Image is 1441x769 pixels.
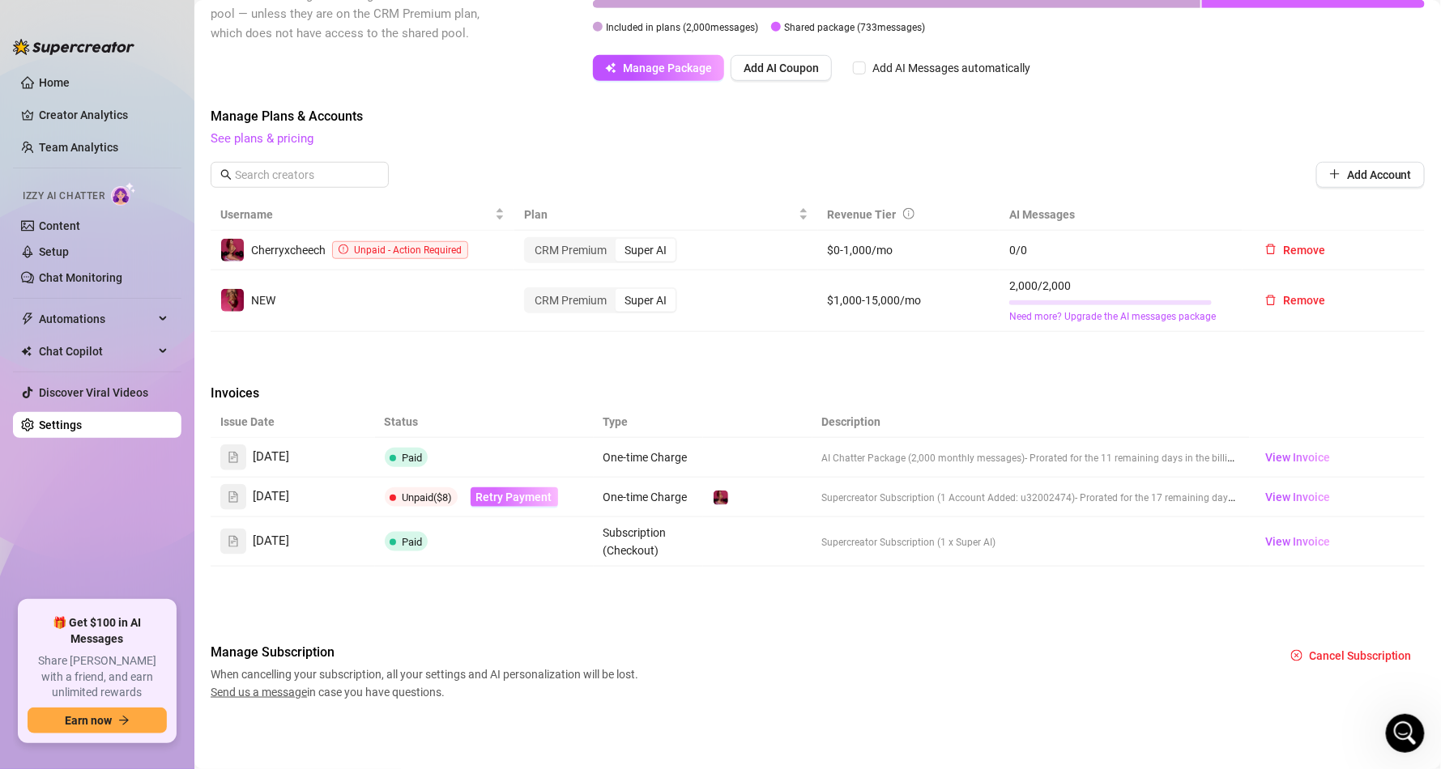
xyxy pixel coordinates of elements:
a: Content [39,219,80,232]
span: Remove [1283,244,1325,257]
span: Plan [524,206,795,223]
span: Send us a message [211,686,307,699]
span: When cancelling your subscription, all your settings and AI personalization will be lost. in case... [211,665,643,701]
button: Retry Payment [471,487,558,507]
div: Schedule a FREE consulting call: [33,297,291,314]
div: CRM Premium [526,239,616,261]
span: 🎁 Get $100 in AI Messages [28,615,167,647]
div: Super AI [616,239,676,261]
button: Add AI Coupon [731,55,832,81]
button: Manage Package [593,55,724,81]
img: Profile image for Yoni [173,26,206,58]
span: Remove [1283,294,1325,307]
img: Chat Copilot [21,346,32,357]
span: Manage Plans & Accounts [211,107,1425,126]
span: [DATE] [253,487,289,507]
span: delete [1265,244,1277,255]
span: Supercreator Subscription (1 Account Added: u32002474) [822,492,1076,503]
button: Earn nowarrow-right [28,707,167,733]
img: Cherryxcheech [714,491,728,505]
div: segmented control [524,237,677,263]
iframe: Intercom live chat [1386,714,1425,753]
span: View Invoice [1266,448,1331,466]
span: Add Account [1347,168,1412,181]
button: Remove [1252,237,1338,263]
div: 🚀 New Release: Like & Comment BumpsFeature+ 2 labels [16,373,308,596]
span: and with the renewal of the membership , do i also get additional messages ? Sorry for all the qu... [72,229,1017,242]
a: View Invoice [1260,448,1337,467]
div: Profile image for Joe [235,26,267,58]
td: $1,000-15,000/mo [818,270,1000,333]
span: Revenue Tier [828,208,897,221]
span: Earn now [65,714,112,727]
span: - Prorated for the 17 remaining days in the billing cycle ([DATE] - [DATE]) [1076,491,1387,503]
div: Profile image for Ellaand with the renewal of the membership , do i also get additional messages ... [17,215,307,274]
div: + 2 labels [92,500,160,518]
a: Settings [39,418,82,431]
span: plus [1329,168,1341,180]
span: View Invoice [1266,488,1331,506]
span: Home [22,546,58,557]
button: Cancel Subscription [1278,643,1425,669]
div: Recent messageProfile image for Ellaand with the renewal of the membership , do i also get additi... [16,190,308,275]
span: Shared package ( 733 messages) [784,22,925,33]
th: Description [812,406,1250,438]
a: Discover Viral Videos [39,386,148,399]
span: One-time Charge [603,451,688,464]
div: • 2h ago [169,244,215,261]
span: [DATE] [253,532,289,551]
span: Paid [403,452,423,464]
img: Cherryxcheech [221,239,244,261]
button: Find a time [33,321,291,353]
span: exclamation-circle [339,244,348,254]
button: News [243,505,324,570]
a: See plans & pricing [211,131,313,146]
div: Close [279,26,308,55]
button: Messages [81,505,162,570]
span: Username [220,206,492,223]
img: NEW [221,289,244,312]
a: Home [39,76,70,89]
th: AI Messages [1000,199,1243,231]
button: Add Account [1316,162,1425,188]
span: Cherryxcheech [251,244,326,257]
span: close-circle [1291,650,1302,661]
span: Supercreator Subscription (1 x Super AI) [822,537,996,548]
div: Recent message [33,204,291,221]
span: View Invoice [1266,533,1331,550]
span: One-time Charge [603,491,688,503]
span: 2,000 / 2,000 [1009,277,1233,295]
span: Chat Copilot [39,338,154,364]
span: Help [190,546,215,557]
img: Profile image for Ella [204,26,237,58]
div: segmented control [524,287,677,313]
div: Super AI [616,289,676,312]
span: delete [1265,295,1277,306]
span: Unpaid ($8) [403,491,453,503]
span: arrow-right [118,715,130,726]
span: Izzy AI Chatter [23,189,104,204]
span: AI Chatter Package (2,000 monthly messages) [822,452,1025,464]
span: Manage Package [623,62,712,74]
input: Search creators [235,166,366,184]
button: Help [162,505,243,570]
div: Add AI Messages automatically [872,59,1030,77]
span: - Prorated for the 11 remaining days in the billing cycle ([DATE] - [DATE]) [1025,451,1337,464]
th: Status [375,406,594,438]
span: Cancel Subscription [1309,649,1412,662]
div: CRM Premium [526,289,616,312]
div: Feature [33,500,86,518]
th: Type [594,406,703,438]
a: View Invoice [1260,532,1337,551]
a: View Invoice [1260,487,1337,507]
p: Hi Kitten 👋 [32,115,292,142]
a: Chat Monitoring [39,271,122,284]
img: Profile image for Ella [33,228,66,261]
span: Share [PERSON_NAME] with a friend, and earn unlimited rewards [28,653,167,701]
a: Need more? Upgrade the AI messages package [1009,309,1233,325]
img: logo [32,32,141,54]
a: Creator Analytics [39,102,168,128]
span: Invoices [211,384,483,403]
button: Remove [1252,287,1338,313]
span: Included in plans ( 2,000 messages) [606,22,758,33]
